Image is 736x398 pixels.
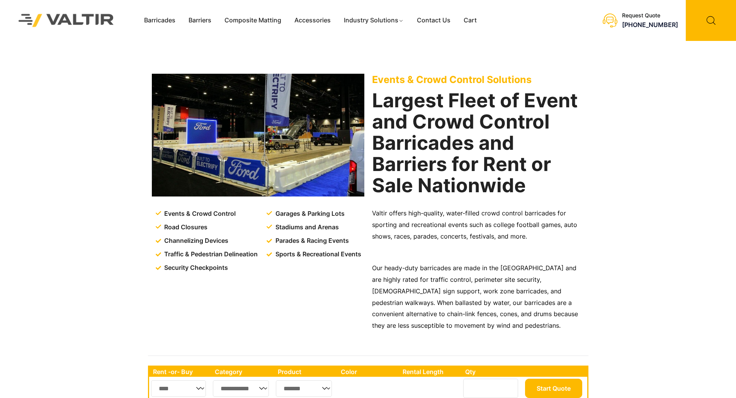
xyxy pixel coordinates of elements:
[274,208,345,220] span: Garages & Parking Lots
[162,235,228,247] span: Channelizing Devices
[211,367,274,377] th: Category
[149,367,211,377] th: Rent -or- Buy
[372,263,585,332] p: Our heady-duty barricades are made in the [GEOGRAPHIC_DATA] and are highly rated for traffic cont...
[162,222,207,233] span: Road Closures
[372,90,585,196] h2: Largest Fleet of Event and Crowd Control Barricades and Barriers for Rent or Sale Nationwide
[525,379,582,398] button: Start Quote
[399,367,461,377] th: Rental Length
[162,249,258,260] span: Traffic & Pedestrian Delineation
[372,208,585,242] p: Valtir offers high-quality, water-filled crowd control barricades for sporting and recreational e...
[337,367,399,377] th: Color
[288,15,337,26] a: Accessories
[182,15,218,26] a: Barriers
[274,367,337,377] th: Product
[218,15,288,26] a: Composite Matting
[410,15,457,26] a: Contact Us
[622,21,678,29] a: [PHONE_NUMBER]
[8,4,124,37] img: Valtir Rentals
[622,12,678,19] div: Request Quote
[461,367,523,377] th: Qty
[274,249,361,260] span: Sports & Recreational Events
[457,15,483,26] a: Cart
[337,15,410,26] a: Industry Solutions
[274,235,349,247] span: Parades & Racing Events
[372,74,585,85] p: Events & Crowd Control Solutions
[162,262,228,274] span: Security Checkpoints
[138,15,182,26] a: Barricades
[274,222,339,233] span: Stadiums and Arenas
[162,208,236,220] span: Events & Crowd Control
